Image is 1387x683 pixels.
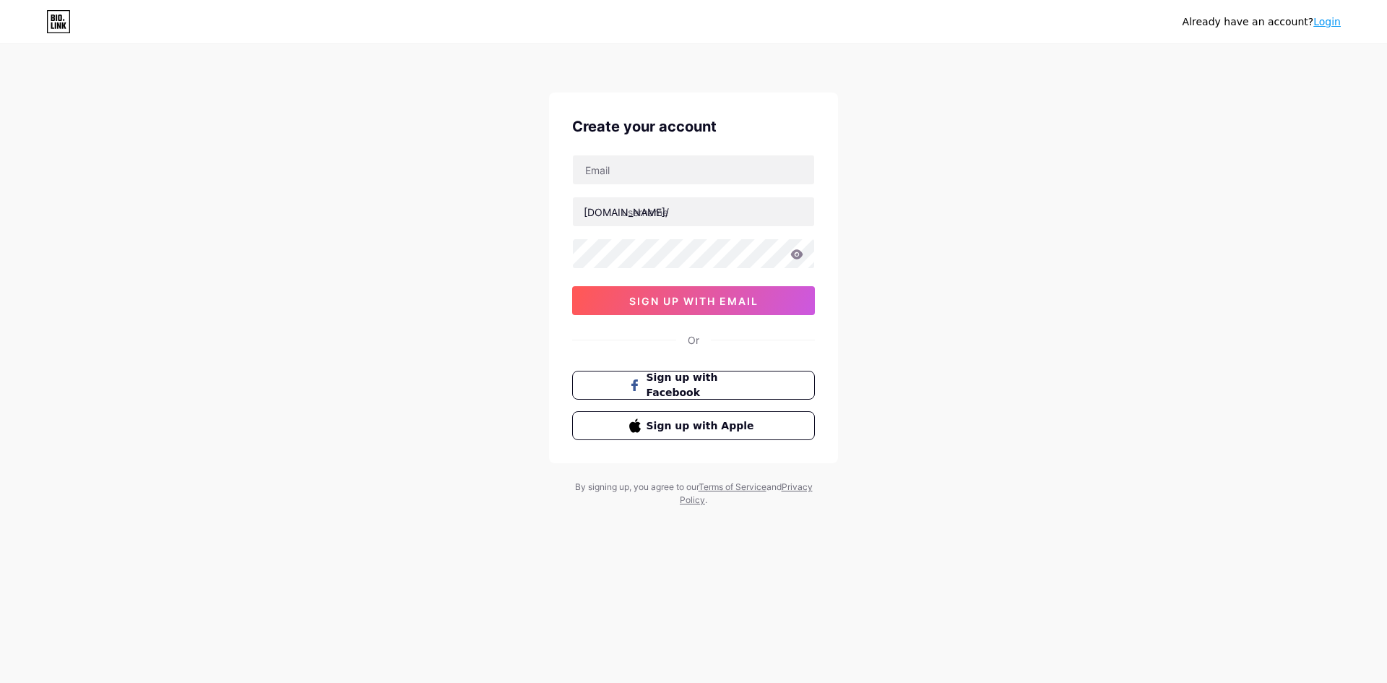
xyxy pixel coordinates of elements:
button: Sign up with Apple [572,411,815,440]
a: Terms of Service [699,481,766,492]
div: [DOMAIN_NAME]/ [584,205,669,220]
a: Login [1313,16,1341,27]
div: By signing up, you agree to our and . [571,481,816,507]
input: username [573,197,814,226]
span: Sign up with Facebook [647,370,759,400]
button: sign up with email [572,286,815,315]
input: Email [573,155,814,184]
span: Sign up with Apple [647,418,759,434]
span: sign up with email [629,295,759,307]
div: Or [688,332,699,348]
div: Create your account [572,116,815,137]
button: Sign up with Facebook [572,371,815,400]
div: Already have an account? [1183,14,1341,30]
